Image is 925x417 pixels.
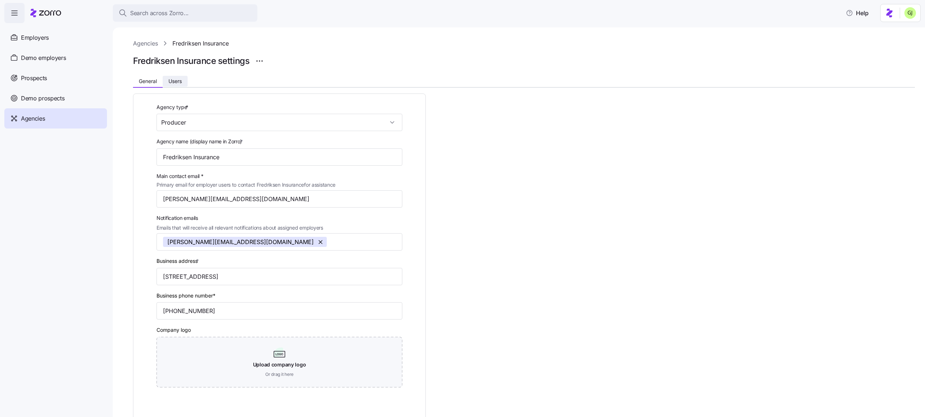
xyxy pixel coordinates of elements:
[4,68,107,88] a: Prospects
[4,48,107,68] a: Demo employers
[157,214,323,222] span: Notification emails
[21,94,65,103] span: Demo prospects
[168,79,182,84] span: Users
[157,224,323,232] span: Emails that will receive all relevant notifications about assigned employers
[4,108,107,129] a: Agencies
[113,4,257,22] button: Search across Zorro...
[21,114,45,123] span: Agencies
[840,6,874,20] button: Help
[133,55,249,66] h1: Fredriksen Insurance settings
[157,302,402,320] input: Phone number
[21,53,66,62] span: Demo employers
[157,190,402,208] input: Type contact email
[21,33,49,42] span: Employers
[21,74,47,83] span: Prospects
[157,114,402,131] input: Select agency type
[167,237,314,247] span: [PERSON_NAME][EMAIL_ADDRESS][DOMAIN_NAME]
[157,172,335,180] span: Main contact email *
[157,326,191,334] label: Company logo
[157,257,200,265] label: Business address
[157,148,402,166] input: Type agency name
[157,103,190,111] label: Agency type
[130,9,189,18] span: Search across Zorro...
[139,79,157,84] span: General
[157,138,242,145] span: Agency name (display name in Zorro)
[133,39,158,48] a: Agencies
[157,268,402,285] input: Agency business address
[157,292,215,300] label: Business phone number*
[157,181,335,189] span: Primary email for employer users to contact Fredriksen Insurance for assistance
[4,88,107,108] a: Demo prospects
[846,9,869,17] span: Help
[4,27,107,48] a: Employers
[904,7,916,19] img: b91c5c9db8bb9f3387758c2d7cf845d3
[172,39,229,48] a: Fredriksen Insurance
